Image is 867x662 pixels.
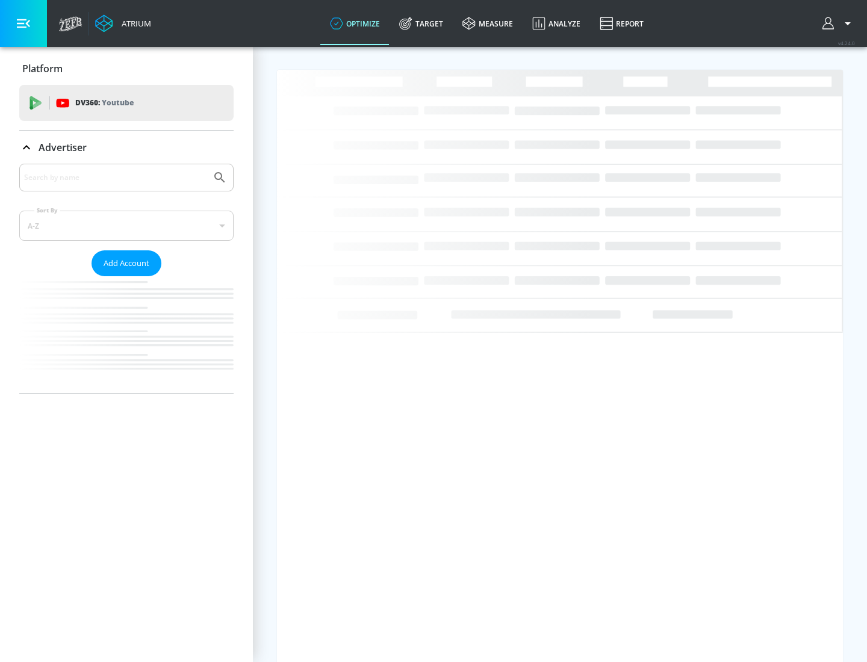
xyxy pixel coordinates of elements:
[104,256,149,270] span: Add Account
[19,276,234,393] nav: list of Advertiser
[92,250,161,276] button: Add Account
[19,52,234,85] div: Platform
[320,2,390,45] a: optimize
[838,40,855,46] span: v 4.24.0
[95,14,151,32] a: Atrium
[24,170,207,185] input: Search by name
[590,2,653,45] a: Report
[19,211,234,241] div: A-Z
[19,85,234,121] div: DV360: Youtube
[523,2,590,45] a: Analyze
[22,62,63,75] p: Platform
[19,164,234,393] div: Advertiser
[390,2,453,45] a: Target
[19,131,234,164] div: Advertiser
[117,18,151,29] div: Atrium
[102,96,134,109] p: Youtube
[75,96,134,110] p: DV360:
[39,141,87,154] p: Advertiser
[34,206,60,214] label: Sort By
[453,2,523,45] a: measure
